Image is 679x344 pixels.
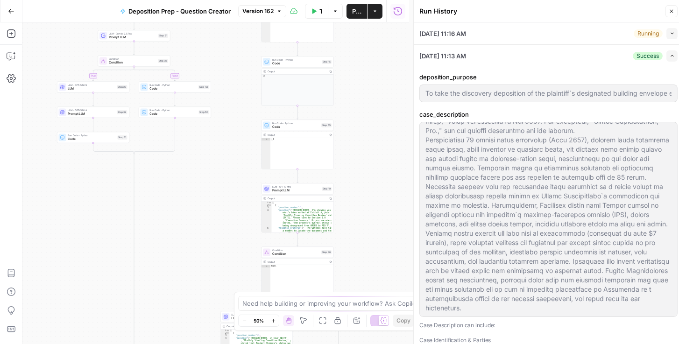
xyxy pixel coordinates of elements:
[232,313,279,316] span: LLM · GPT-5 Mini
[93,143,134,154] g: Edge from step_51 to step_26-conditional-end
[305,4,328,19] button: Test Workflow
[117,110,127,114] div: Step 32
[425,98,672,313] textarea: Lor ipsumdolo, "Sitametco Adipiscing Elitseddoe, TEM," in utl etdol ma a enim-admin, 23-veni quis...
[139,107,211,118] div: Run Code · PythonCodeStep 52
[262,209,272,227] div: 4
[109,35,156,40] span: Prompt LLM
[158,59,168,63] div: Step 26
[297,105,298,119] g: Edge from step_15 to step_55
[68,133,116,137] span: Run Code · Python
[319,7,322,16] span: Test Workflow
[139,82,211,93] div: Run Code · PythonCodeStep 43
[634,29,663,38] div: Running
[268,197,326,200] div: Output
[297,169,298,183] g: Edge from step_55 to step_19
[272,121,319,125] span: Run Code · Python
[272,248,319,252] span: Condition
[297,42,298,56] g: Edge from step_40 to step_15
[199,110,209,114] div: Step 52
[221,332,230,335] div: 2
[297,232,298,246] g: Edge from step_19 to step_36
[419,51,466,61] span: [DATE] 11:13 AM
[109,60,156,65] span: Condition
[198,85,209,89] div: Step 43
[68,83,115,87] span: LLM · GPT-5 Mini
[134,16,135,29] g: Edge from step_54 to step_21
[262,227,272,256] div: 5
[262,120,334,169] div: Run Code · PythonCodeStep 55Output[]
[109,32,156,35] span: LLM · Gemini 2.5 Pro
[134,118,175,154] g: Edge from step_52 to step_26-conditional-end
[419,321,678,330] p: Case Description can include:
[118,135,127,140] div: Step 51
[393,315,414,327] button: Copy
[68,108,115,112] span: LLM · GPT-5 Mini
[272,125,319,129] span: Code
[419,110,678,119] label: case_description
[272,58,320,62] span: Run Code · Python
[117,85,127,89] div: Step 29
[262,204,272,207] div: 2
[269,204,272,207] span: Toggle code folding, rows 2 through 6
[134,66,176,81] g: Edge from step_26 to step_43
[262,202,272,204] div: 1
[262,56,334,106] div: Run Code · PythonCodeStep 15Output3
[262,247,334,296] div: ConditionConditionStep 36Outputnull
[321,250,332,254] div: Step 36
[272,185,320,189] span: LLM · GPT-5 Mini
[254,317,264,324] span: 50%
[238,5,286,17] button: Version 162
[272,61,320,66] span: Code
[347,4,367,19] button: Publish
[419,29,466,38] span: [DATE] 11:16 AM
[321,123,332,127] div: Step 55
[272,188,320,193] span: Prompt LLM
[227,324,286,328] div: Output
[174,92,176,106] g: Edge from step_43 to step_52
[322,187,332,191] div: Step 19
[262,183,334,233] div: LLM · GPT-5 MiniPrompt LLMStep 19Output[ { "question_number":1, "question":"[PERSON_NAME], I'm sh...
[232,316,279,321] span: LLM
[68,86,115,91] span: LLM
[158,34,168,38] div: Step 21
[92,118,94,131] g: Edge from step_32 to step_51
[322,60,332,64] div: Step 15
[221,335,230,337] div: 3
[227,332,230,335] span: Toggle code folding, rows 2 through 6
[272,252,319,256] span: Condition
[227,330,230,332] span: Toggle code folding, rows 1 through 7
[262,138,270,141] div: 1
[419,72,678,82] label: deposition_purpose
[92,92,94,106] g: Edge from step_29 to step_32
[150,83,197,87] span: Run Code · Python
[68,137,116,141] span: Code
[98,30,170,42] div: LLM · Gemini 2.5 ProPrompt LLMStep 21
[128,7,231,16] span: Deposition Prep - Question Creator
[150,112,197,116] span: Code
[242,7,274,15] span: Version 162
[134,41,135,55] g: Edge from step_21 to step_26
[150,86,197,91] span: Code
[268,70,326,73] div: Output
[114,4,236,19] button: Deposition Prep - Question Creator
[352,7,361,16] span: Publish
[262,265,270,268] div: 1
[262,207,272,210] div: 3
[57,132,129,143] div: Run Code · PythonCodeStep 51
[98,56,170,67] div: ConditionConditionStep 26
[262,75,333,78] div: 3
[268,133,326,137] div: Output
[269,202,272,204] span: Toggle code folding, rows 1 through 27
[268,260,326,264] div: Output
[92,66,134,81] g: Edge from step_26 to step_29
[57,82,129,93] div: LLM · GPT-5 MiniLLMStep 29
[396,316,410,325] span: Copy
[221,330,230,332] div: 1
[150,108,197,112] span: Run Code · Python
[633,52,663,60] div: Success
[68,112,115,116] span: Prompt LLM
[57,107,129,118] div: LLM · GPT-5 MiniPrompt LLMStep 32
[109,57,156,61] span: Condition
